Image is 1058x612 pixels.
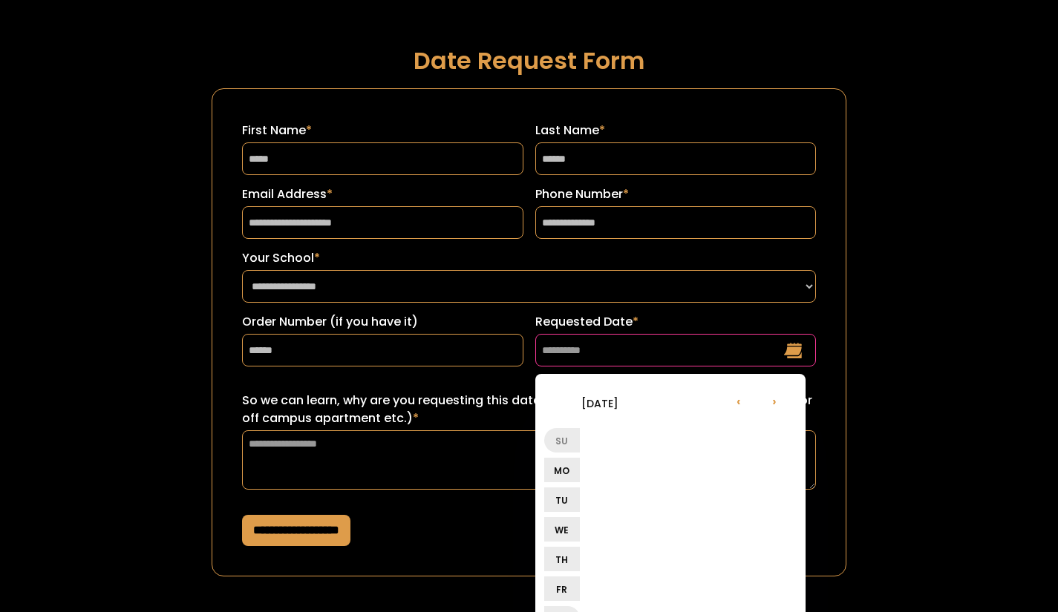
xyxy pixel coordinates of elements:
[242,185,523,203] label: Email Address
[721,383,757,418] li: ‹
[544,458,580,482] li: Mo
[544,517,580,542] li: We
[242,122,523,139] label: First Name
[544,428,580,453] li: Su
[212,88,846,576] form: Request a Date Form
[535,185,817,203] label: Phone Number
[242,392,816,427] label: So we can learn, why are you requesting this date? (ex: sorority recruitment, lease turn over for...
[544,487,580,512] li: Tu
[535,122,817,139] label: Last Name
[757,383,792,418] li: ›
[535,313,817,331] label: Requested Date
[242,249,816,267] label: Your School
[242,313,523,331] label: Order Number (if you have it)
[212,47,846,73] h1: Date Request Form
[544,547,580,571] li: Th
[544,385,656,421] li: [DATE]
[544,576,580,601] li: Fr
